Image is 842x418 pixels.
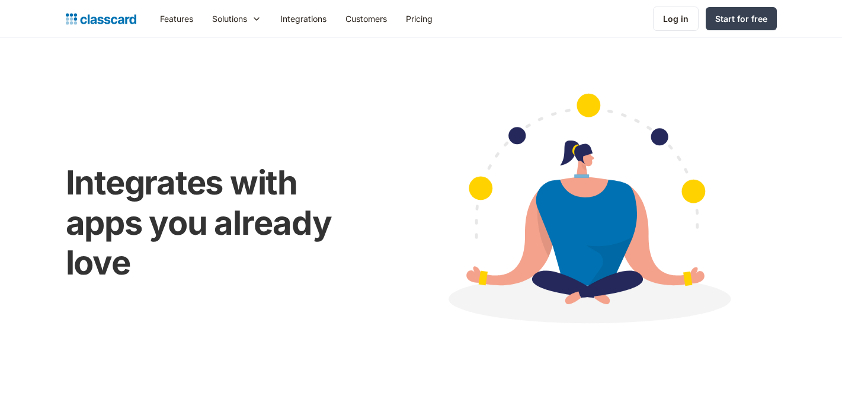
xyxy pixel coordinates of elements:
div: Solutions [212,12,247,25]
div: Solutions [203,5,271,32]
div: Start for free [715,12,767,25]
a: Log in [653,7,699,31]
a: Integrations [271,5,336,32]
a: Customers [336,5,396,32]
img: Cartoon image showing connected apps [397,71,777,355]
a: Pricing [396,5,442,32]
a: Start for free [706,7,777,30]
a: Features [151,5,203,32]
div: Log in [663,12,689,25]
a: home [66,11,136,27]
h1: Integrates with apps you already love [66,163,373,283]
